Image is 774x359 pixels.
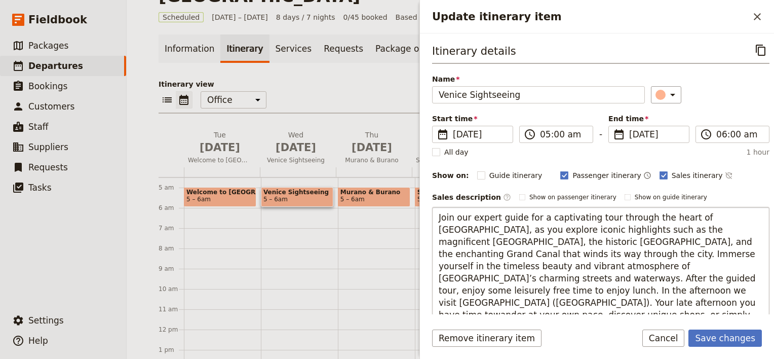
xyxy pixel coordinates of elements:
h2: Thu [340,130,404,155]
div: Sirmione & [PERSON_NAME]5 – 6am [415,187,487,207]
span: 5 – 6am [186,196,211,203]
div: 1 pm [159,346,184,354]
span: 5 – 6am [340,196,365,203]
span: Welcome to [GEOGRAPHIC_DATA] [186,189,254,196]
button: Cancel [642,330,685,347]
label: Sales description [432,192,511,202]
span: ​ [613,128,625,140]
a: Requests [318,34,369,63]
span: Customers [28,101,74,112]
a: Package options [369,34,451,63]
span: Venice Sightseeing [260,156,332,164]
span: Show on passenger itinerary [529,193,616,201]
button: Tue [DATE]Welcome to [GEOGRAPHIC_DATA] [184,130,260,167]
textarea: Join our expert guide for a captivating tour through the heart of [GEOGRAPHIC_DATA], as you explo... [432,207,769,326]
span: Guide itinerary [489,170,543,181]
div: ​ [656,89,679,101]
span: Venice Sightseeing [263,189,331,196]
span: Departures [28,61,83,71]
span: ​ [524,128,536,140]
h2: Wed [264,130,328,155]
input: ​ [540,128,587,140]
span: All day [444,147,469,157]
span: Sales itinerary [672,170,723,181]
button: Time shown on passenger itinerary [643,169,651,182]
div: Show on: [432,170,469,181]
div: Welcome to [GEOGRAPHIC_DATA]5 – 6am [184,187,256,207]
span: 5 – 6am [263,196,288,203]
span: Staff [28,122,49,132]
span: Packages [28,41,68,51]
button: Time not shown on sales itinerary [725,169,733,182]
button: Wed [DATE]Venice Sightseeing [260,130,336,167]
span: Start time [432,114,513,124]
div: 8 am [159,244,184,253]
span: 5 – 6am [417,196,442,203]
div: 6 am [159,204,184,212]
div: 11 am [159,305,184,313]
span: Passenger itinerary [572,170,641,181]
span: Settings [28,315,64,326]
span: ​ [503,193,511,201]
div: 7 am [159,224,184,232]
button: Copy itinerary item [752,42,769,59]
span: [DATE] [340,140,404,155]
button: List view [159,91,176,109]
span: [DATE] [629,128,683,140]
span: Fieldbook [28,12,87,27]
span: - [599,128,602,143]
span: Scheduled [159,12,204,22]
a: Information [159,34,220,63]
button: Thu [DATE]Murano & Burano [336,130,412,167]
span: Show on guide itinerary [635,193,707,201]
span: Murano & Burano [340,189,408,196]
div: 10 am [159,285,184,293]
button: Remove itinerary item [432,330,541,347]
button: Close drawer [749,8,766,25]
div: 12 pm [159,326,184,334]
div: 5 am [159,184,184,192]
input: ​ [716,128,763,140]
div: Murano & Burano5 – 6am [338,187,410,207]
a: Itinerary [220,34,269,63]
h2: Tue [188,130,252,155]
span: ​ [700,128,712,140]
span: [DATE] – [DATE] [212,12,268,22]
button: Calendar view [176,91,192,109]
span: 8 days / 7 nights [276,12,335,22]
a: Services [269,34,318,63]
div: Venice Sightseeing5 – 6am [261,187,333,207]
span: Sirmione & [PERSON_NAME] [417,189,485,196]
span: 0/45 booked [343,12,388,22]
span: [DATE] [188,140,252,155]
button: Save changes [688,330,762,347]
span: Name [432,74,645,84]
div: 9 am [159,265,184,273]
span: [DATE] [453,128,507,140]
span: Based on the package: [396,12,678,22]
span: Tasks [28,183,52,193]
button: ​ [651,86,681,103]
span: [DATE] [264,140,328,155]
span: Bookings [28,81,67,91]
h2: Update itinerary item [432,9,749,24]
span: Help [28,336,48,346]
h3: Itinerary details [432,44,516,59]
span: End time [608,114,689,124]
input: Name [432,86,645,103]
p: Itinerary view [159,79,742,89]
span: Requests [28,162,68,172]
span: Suppliers [28,142,68,152]
span: 1 hour [747,147,769,157]
span: Murano & Burano [336,156,408,164]
span: ​ [437,128,449,140]
span: Welcome to [GEOGRAPHIC_DATA] [184,156,256,164]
